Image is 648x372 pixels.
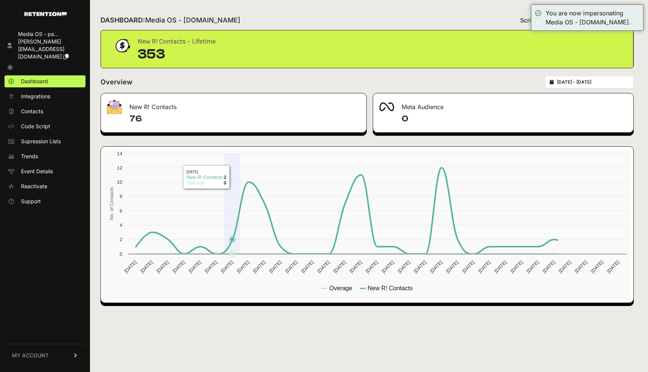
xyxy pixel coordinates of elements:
[397,259,411,274] text: [DATE]
[373,93,633,116] div: Meta Audience
[120,251,122,257] text: 0
[520,16,556,25] span: Script status
[477,259,492,274] text: [DATE]
[204,259,218,274] text: [DATE]
[138,47,216,62] div: 353
[4,105,85,117] a: Contacts
[18,38,64,60] span: [PERSON_NAME][EMAIL_ADDRESS][DOMAIN_NAME]
[284,259,298,274] text: [DATE]
[120,237,122,242] text: 2
[332,259,347,274] text: [DATE]
[4,150,85,162] a: Trends
[113,36,132,55] img: dollar-coin-05c43ed7efb7bc0c12610022525b4bbbb207c7efeef5aecc26f025e68dcafac9.png
[379,102,394,111] img: fa-meta-2f981b61bb99beabf952f7030308934f19ce035c18b003e963880cc3fabeebb7.png
[187,259,202,274] text: [DATE]
[21,168,53,175] span: Event Details
[155,259,170,274] text: [DATE]
[252,259,267,274] text: [DATE]
[4,165,85,177] a: Event Details
[4,75,85,87] a: Dashboard
[24,12,67,16] img: Retention.com
[12,352,49,359] span: MY ACCOUNT
[525,259,540,274] text: [DATE]
[4,90,85,102] a: Integrations
[139,259,154,274] text: [DATE]
[589,259,604,274] text: [DATE]
[100,15,240,25] h2: DASHBOARD:
[329,285,352,291] text: Overage
[120,208,122,214] text: 6
[145,16,240,24] span: Media OS - [DOMAIN_NAME]
[117,165,122,171] text: 12
[109,187,114,220] text: No. of Contacts
[21,108,43,115] span: Contacts
[120,222,122,228] text: 4
[4,180,85,192] a: Reactivate
[300,259,315,274] text: [DATE]
[21,123,50,130] span: Code Script
[367,285,412,291] text: New R! Contacts
[509,259,524,274] text: [DATE]
[171,259,186,274] text: [DATE]
[413,259,427,274] text: [DATE]
[606,259,620,274] text: [DATE]
[21,153,38,160] span: Trends
[117,151,122,156] text: 14
[4,344,85,367] a: MY ACCOUNT
[138,36,216,47] div: New R! Contacts - Lifetime
[445,259,459,274] text: [DATE]
[4,195,85,207] a: Support
[402,113,627,125] h4: 0
[18,30,82,38] div: Media OS - pa...
[316,259,331,274] text: [DATE]
[21,93,50,100] span: Integrations
[220,259,234,274] text: [DATE]
[381,259,395,274] text: [DATE]
[107,100,122,114] img: fa-envelope-19ae18322b30453b285274b1b8af3d052b27d846a4fbe8435d1a52b978f639a2.png
[21,138,61,145] span: Supression Lists
[493,259,508,274] text: [DATE]
[268,259,282,274] text: [DATE]
[348,259,363,274] text: [DATE]
[129,113,360,125] h4: 76
[101,93,366,116] div: New R! Contacts
[364,259,379,274] text: [DATE]
[546,9,639,27] div: You are now impersonating Media OS - [DOMAIN_NAME].
[4,28,85,63] a: Media OS - pa... [PERSON_NAME][EMAIL_ADDRESS][DOMAIN_NAME]
[574,259,588,274] text: [DATE]
[120,193,122,199] text: 8
[21,198,41,205] span: Support
[117,179,122,185] text: 10
[558,259,572,274] text: [DATE]
[236,259,250,274] text: [DATE]
[4,135,85,147] a: Supression Lists
[100,77,132,87] h2: Overview
[541,259,556,274] text: [DATE]
[123,259,138,274] text: [DATE]
[429,259,443,274] text: [DATE]
[461,259,475,274] text: [DATE]
[21,78,48,85] span: Dashboard
[4,120,85,132] a: Code Script
[21,183,47,190] span: Reactivate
